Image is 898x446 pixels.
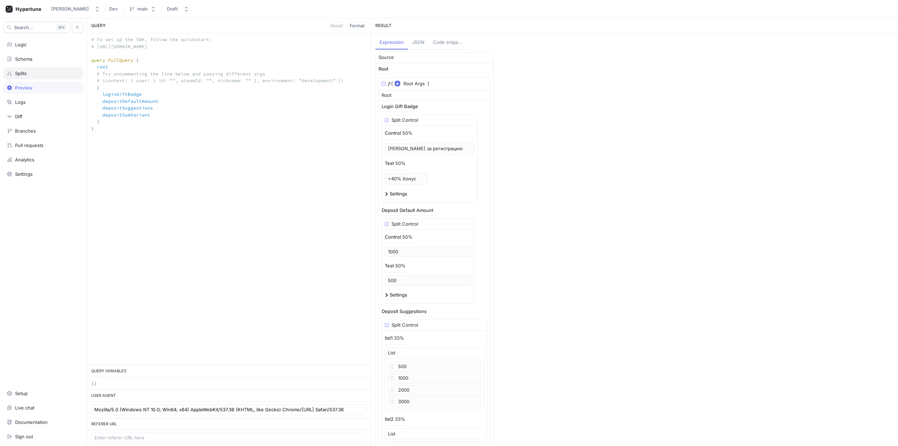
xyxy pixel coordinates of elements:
[395,161,406,166] div: 50%
[428,80,429,87] div: )
[391,322,418,329] div: Split Control
[388,373,481,384] input: Enter number here
[15,391,28,396] div: Setup
[15,128,36,134] div: Branches
[164,3,192,15] button: Draft
[402,131,413,135] div: 50%
[385,416,394,423] p: list2
[385,160,394,167] p: Test
[391,221,418,228] div: Split Control
[395,264,406,268] div: 50%
[375,36,408,49] button: Expression
[385,247,471,257] input: Enter number here
[51,6,89,12] div: [PERSON_NAME]
[87,33,371,142] textarea: # To set up the SDK, follow the quickstart: # [URL][DOMAIN_NAME] query FullQuery { root # Try unc...
[382,208,433,213] div: Deposit Default Amount
[385,173,428,185] p: +40% бонус
[391,117,418,124] div: Split Control
[382,309,427,314] div: Deposit Suggestions
[15,142,43,148] div: Pull requests
[87,418,371,430] div: REFERER URL
[15,405,34,411] div: Live chat
[412,39,424,46] div: JSON
[15,419,48,425] div: Documentation
[391,80,393,87] div: (
[328,21,345,30] button: Reset
[87,377,371,390] textarea: {}
[87,18,371,33] div: QUERY
[87,390,371,402] div: USER AGENT
[378,67,388,71] div: Root
[109,6,118,11] span: Dev
[385,234,401,241] p: Control
[388,431,395,438] div: List
[56,24,67,31] div: K
[378,54,394,61] div: Source
[433,39,464,46] div: Code snippets
[385,275,471,286] input: Enter number here
[380,39,404,46] div: Expression
[388,397,481,407] input: Enter number here
[15,434,33,439] div: Sign out
[388,80,390,87] div: 𝑓
[394,336,404,340] div: 33%
[94,406,363,413] input: Enter user agent here
[388,350,395,357] div: List
[371,18,898,33] div: RESULT
[348,21,367,30] button: Format
[4,416,83,428] a: Documentation
[385,130,401,137] p: Control
[15,42,27,47] div: Logic
[4,22,70,33] button: Search...K
[350,24,364,28] span: Format
[15,99,26,105] div: Logs
[15,157,34,162] div: Analytics
[15,71,27,76] div: Splits
[385,262,394,269] p: Test
[330,24,343,28] span: Reset
[14,25,33,29] span: Search...
[402,235,413,239] div: 50%
[385,335,393,342] p: list1
[15,85,33,91] div: Preview
[385,143,474,155] p: [PERSON_NAME] за регистрацию
[408,36,429,49] button: JSON
[48,3,103,15] button: [PERSON_NAME]
[403,80,425,87] span: Root Args
[126,3,159,15] button: main
[390,293,407,297] div: Settings
[382,104,418,109] div: Login Gift Badge
[94,434,363,441] input: Enter referer URL here
[388,385,481,395] input: Enter number here
[388,361,481,372] input: Enter number here
[167,6,178,12] div: Draft
[15,114,22,119] div: Diff
[395,417,405,421] div: 33%
[137,6,148,12] div: main
[390,192,407,196] div: Settings
[15,171,33,177] div: Settings
[15,56,32,62] div: Schema
[429,36,468,49] button: Code snippets
[87,365,371,377] div: QUERY VARIABLES
[382,92,391,99] div: Root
